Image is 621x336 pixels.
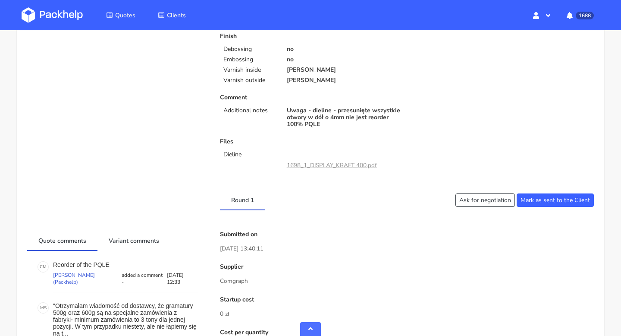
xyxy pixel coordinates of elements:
[220,138,401,145] p: Files
[40,261,43,273] span: C
[220,231,594,238] p: Submitted on
[287,56,401,63] p: no
[287,67,401,73] p: [PERSON_NAME]
[115,11,135,19] span: Quotes
[220,244,594,254] p: [DATE] 13:40:11
[223,107,276,114] p: Additional notes
[220,309,594,319] p: 0 zł
[167,272,198,285] p: [DATE] 12:33
[27,231,97,250] a: Quote comments
[220,33,401,40] p: Finish
[43,261,47,273] span: M
[220,329,594,336] p: Cost per quantity
[223,77,276,84] p: Varnish outside
[223,67,276,73] p: Varnish inside
[220,263,594,270] p: Supplier
[220,296,594,303] p: Startup cost
[287,107,401,128] p: Uwaga - dieline - przesunięte wszystkie otwory w dół o 4mm nie jest reorder 100% PQLE
[287,77,401,84] p: [PERSON_NAME]
[53,272,120,285] p: [PERSON_NAME] (Packhelp)
[220,276,594,286] p: Comgraph
[576,12,594,19] span: 1688
[147,7,196,23] a: Clients
[287,46,401,53] p: no
[223,46,276,53] p: Debossing
[44,302,47,314] span: S
[22,7,83,23] img: Dashboard
[287,161,377,169] a: 1698_1_DISPLAY_KRAFT 400.pdf
[455,193,515,207] button: Ask for negotiation
[220,94,401,101] p: Comment
[167,11,186,19] span: Clients
[97,231,170,250] a: Variant comments
[96,7,146,23] a: Quotes
[40,302,44,314] span: M
[220,190,265,209] a: Round 1
[223,56,276,63] p: Embossing
[517,193,594,207] button: Mark as sent to the Client
[120,272,167,285] p: added a comment -
[223,151,276,158] p: Dieline
[560,7,599,23] button: 1688
[53,261,198,268] p: Reorder of the PQLE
